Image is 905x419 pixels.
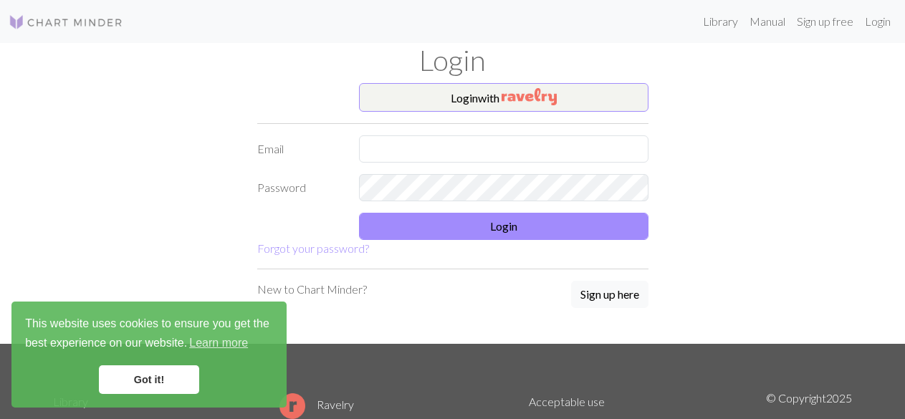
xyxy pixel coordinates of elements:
[249,135,351,163] label: Email
[359,83,648,112] button: Loginwith
[9,14,123,31] img: Logo
[99,365,199,394] a: dismiss cookie message
[571,281,648,309] a: Sign up here
[257,241,369,255] a: Forgot your password?
[44,43,861,77] h1: Login
[11,302,287,408] div: cookieconsent
[359,213,648,240] button: Login
[744,7,791,36] a: Manual
[529,395,605,408] a: Acceptable use
[791,7,859,36] a: Sign up free
[571,281,648,308] button: Sign up here
[697,7,744,36] a: Library
[257,281,367,298] p: New to Chart Minder?
[502,88,557,105] img: Ravelry
[249,174,351,201] label: Password
[25,315,273,354] span: This website uses cookies to ensure you get the best experience on our website.
[859,7,896,36] a: Login
[279,398,354,411] a: Ravelry
[187,332,250,354] a: learn more about cookies
[279,393,305,419] img: Ravelry logo
[53,395,88,408] a: Library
